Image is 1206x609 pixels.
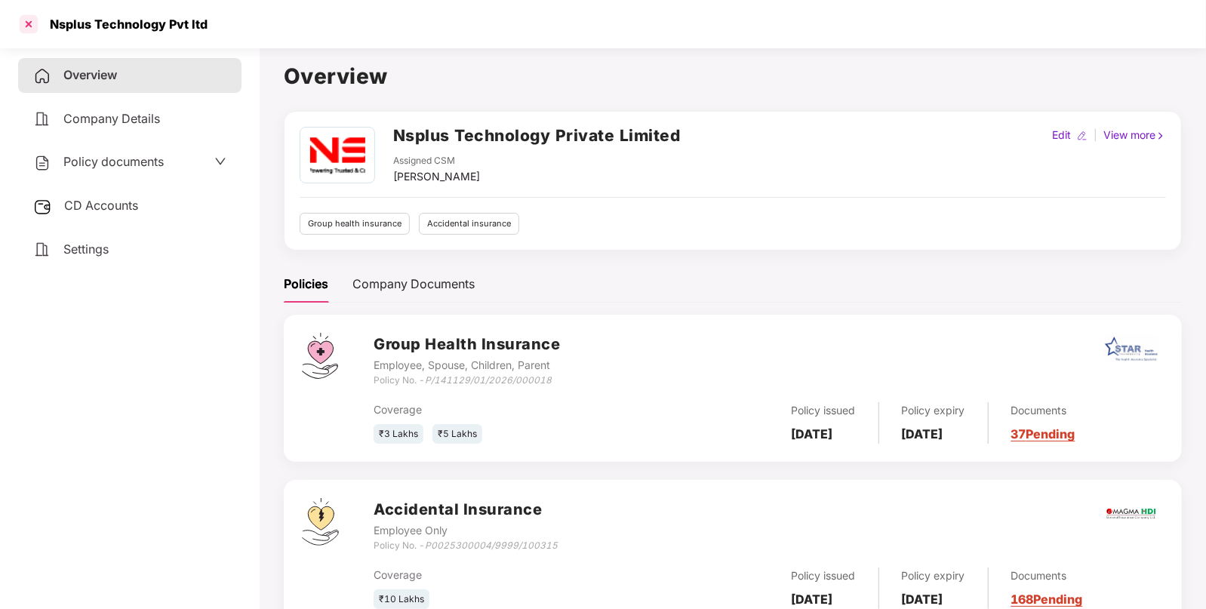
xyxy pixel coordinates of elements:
[1011,402,1075,419] div: Documents
[393,123,681,148] h2: Nsplus Technology Private Limited
[63,111,160,126] span: Company Details
[419,213,519,235] div: Accidental insurance
[284,275,328,294] div: Policies
[300,213,410,235] div: Group health insurance
[1091,127,1100,143] div: |
[302,498,339,546] img: svg+xml;base64,PHN2ZyB4bWxucz0iaHR0cDovL3d3dy53My5vcmcvMjAwMC9zdmciIHdpZHRoPSI0OS4zMjEiIGhlaWdodD...
[374,374,560,388] div: Policy No. -
[1104,336,1158,361] img: star.png
[214,155,226,168] span: down
[63,241,109,257] span: Settings
[1105,488,1158,540] img: magma.png
[792,592,833,607] b: [DATE]
[425,540,558,551] i: P0025300004/9999/100315
[33,67,51,85] img: svg+xml;base64,PHN2ZyB4bWxucz0iaHR0cDovL3d3dy53My5vcmcvMjAwMC9zdmciIHdpZHRoPSIyNCIgaGVpZ2h0PSIyNC...
[63,154,164,169] span: Policy documents
[63,67,117,82] span: Overview
[374,539,558,553] div: Policy No. -
[374,498,558,521] h3: Accidental Insurance
[33,198,52,216] img: svg+xml;base64,PHN2ZyB3aWR0aD0iMjUiIGhlaWdodD0iMjQiIHZpZXdCb3g9IjAgMCAyNSAyNCIgZmlsbD0ibm9uZSIgeG...
[302,128,372,183] img: new-nsp-logo%20(2).png
[302,333,338,379] img: svg+xml;base64,PHN2ZyB4bWxucz0iaHR0cDovL3d3dy53My5vcmcvMjAwMC9zdmciIHdpZHRoPSI0Ny43MTQiIGhlaWdodD...
[902,567,965,584] div: Policy expiry
[792,567,856,584] div: Policy issued
[374,401,637,418] div: Coverage
[792,426,833,441] b: [DATE]
[1155,131,1166,141] img: rightIcon
[374,522,558,539] div: Employee Only
[64,198,138,213] span: CD Accounts
[374,357,560,374] div: Employee, Spouse, Children, Parent
[374,424,423,444] div: ₹3 Lakhs
[284,60,1182,93] h1: Overview
[33,110,51,128] img: svg+xml;base64,PHN2ZyB4bWxucz0iaHR0cDovL3d3dy53My5vcmcvMjAwMC9zdmciIHdpZHRoPSIyNCIgaGVpZ2h0PSIyNC...
[1011,426,1075,441] a: 37 Pending
[792,402,856,419] div: Policy issued
[393,168,480,185] div: [PERSON_NAME]
[425,374,552,386] i: P/141129/01/2026/000018
[374,567,637,583] div: Coverage
[352,275,475,294] div: Company Documents
[1077,131,1088,141] img: editIcon
[1100,127,1169,143] div: View more
[902,592,943,607] b: [DATE]
[33,154,51,172] img: svg+xml;base64,PHN2ZyB4bWxucz0iaHR0cDovL3d3dy53My5vcmcvMjAwMC9zdmciIHdpZHRoPSIyNCIgaGVpZ2h0PSIyNC...
[1049,127,1074,143] div: Edit
[41,17,208,32] div: Nsplus Technology Pvt ltd
[1011,567,1083,584] div: Documents
[902,402,965,419] div: Policy expiry
[374,333,560,356] h3: Group Health Insurance
[432,424,482,444] div: ₹5 Lakhs
[902,426,943,441] b: [DATE]
[1011,592,1083,607] a: 168 Pending
[33,241,51,259] img: svg+xml;base64,PHN2ZyB4bWxucz0iaHR0cDovL3d3dy53My5vcmcvMjAwMC9zdmciIHdpZHRoPSIyNCIgaGVpZ2h0PSIyNC...
[393,154,480,168] div: Assigned CSM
